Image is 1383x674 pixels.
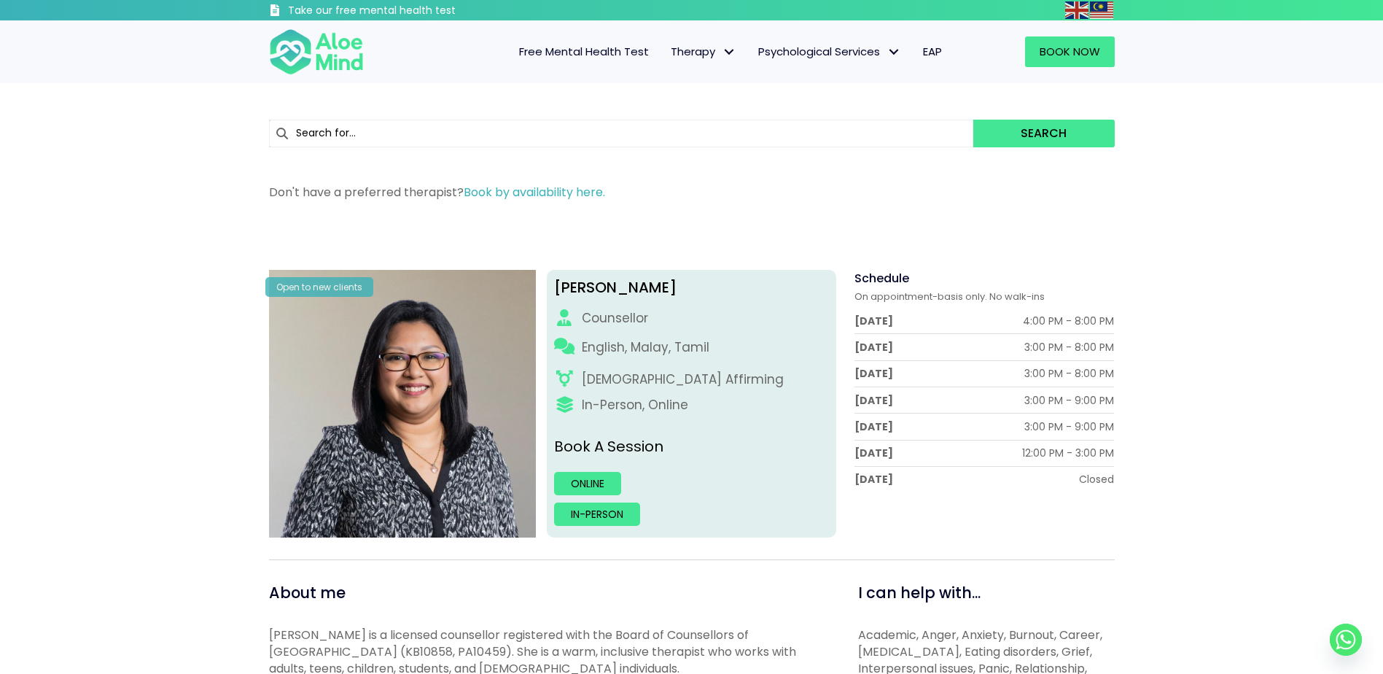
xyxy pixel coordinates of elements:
div: 3:00 PM - 8:00 PM [1024,366,1114,381]
div: [DATE] [854,393,893,408]
p: English, Malay, Tamil [582,338,709,357]
img: ms [1090,1,1113,19]
nav: Menu [383,36,953,67]
a: Whatsapp [1330,624,1362,656]
span: Free Mental Health Test [519,44,649,59]
a: Take our free mental health test [269,4,534,20]
div: Closed [1079,472,1114,487]
a: In-person [554,503,640,526]
div: [DATE] [854,366,893,381]
button: Search [973,120,1114,147]
div: Counsellor [582,309,648,328]
span: On appointment-basis only. No walk-ins [854,290,1045,303]
div: 3:00 PM - 9:00 PM [1024,419,1114,434]
div: 12:00 PM - 3:00 PM [1022,446,1114,460]
span: Schedule [854,270,909,287]
span: I can help with... [858,582,981,603]
a: Book Now [1025,36,1115,67]
span: About me [269,582,346,603]
a: Psychological ServicesPsychological Services: submenu [747,36,912,67]
a: Malay [1090,1,1115,18]
a: Online [554,472,621,495]
div: [DATE] [854,446,893,460]
a: English [1065,1,1090,18]
img: en [1065,1,1088,19]
div: [DATE] [854,340,893,355]
span: Psychological Services [758,44,901,59]
span: Psychological Services: submenu [884,42,905,63]
span: Therapy [671,44,736,59]
div: 3:00 PM - 8:00 PM [1024,340,1114,355]
div: [PERSON_NAME] [554,277,829,298]
div: In-Person, Online [582,396,688,414]
img: Sabrina [269,270,537,538]
h3: Take our free mental health test [288,4,534,18]
span: Therapy: submenu [719,42,740,63]
div: [DEMOGRAPHIC_DATA] Affirming [582,371,784,389]
span: EAP [923,44,942,59]
p: Book A Session [554,436,829,457]
input: Search for... [269,120,974,147]
div: [DATE] [854,472,893,487]
p: Don't have a preferred therapist? [269,184,1115,201]
div: 3:00 PM - 9:00 PM [1024,393,1114,408]
div: [DATE] [854,314,893,328]
a: Free Mental Health Test [508,36,660,67]
a: TherapyTherapy: submenu [660,36,747,67]
a: EAP [912,36,953,67]
a: Book by availability here. [464,184,605,201]
img: Aloe mind Logo [269,28,364,76]
span: Book Now [1040,44,1100,59]
div: [DATE] [854,419,893,434]
div: Open to new clients [265,277,373,297]
div: 4:00 PM - 8:00 PM [1023,314,1114,328]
